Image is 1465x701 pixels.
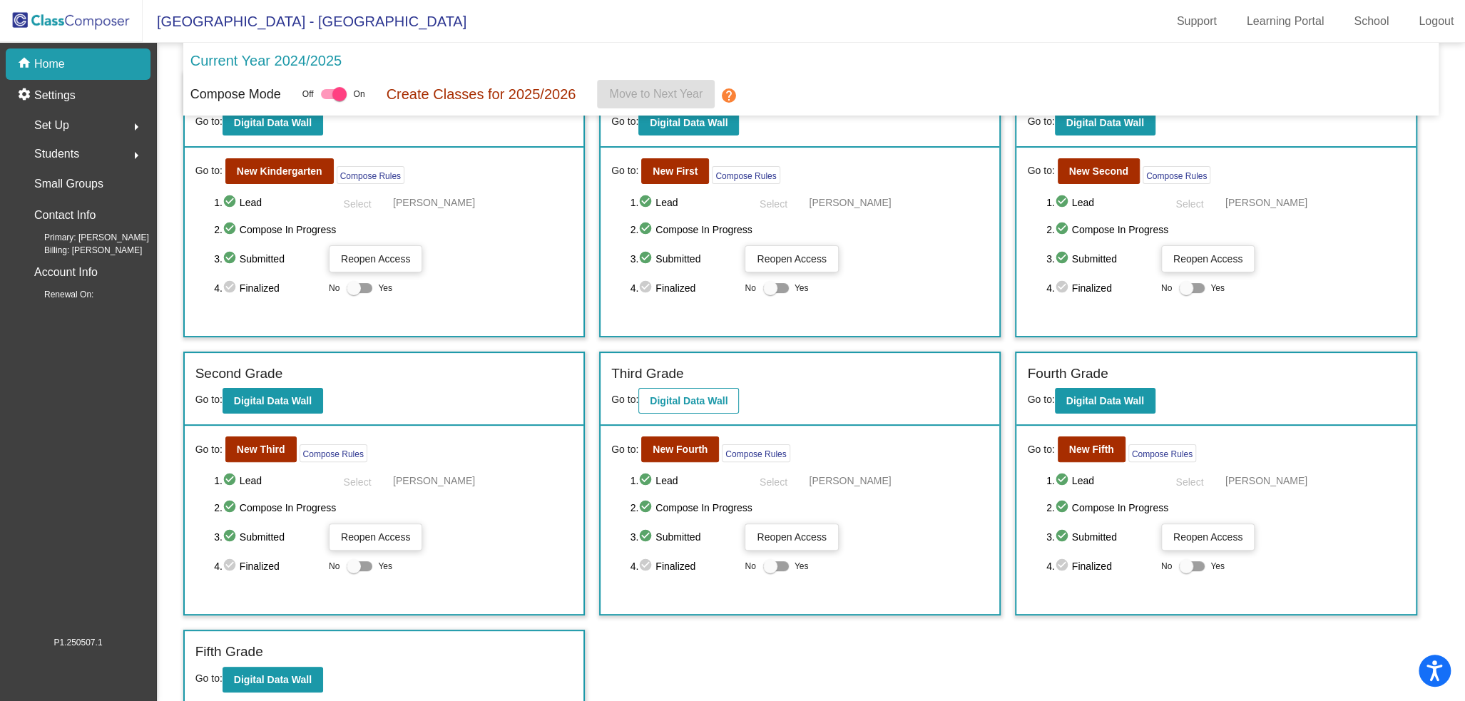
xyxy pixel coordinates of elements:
[378,558,392,575] span: Yes
[631,499,989,516] span: 2. Compose In Progress
[1027,163,1054,178] span: Go to:
[190,85,281,104] p: Compose Mode
[631,472,738,489] span: 1. Lead
[638,221,655,238] mat-icon: check_circle
[1046,194,1154,211] span: 1. Lead
[1165,10,1228,33] a: Support
[809,474,891,488] span: [PERSON_NAME]
[223,388,323,414] button: Digital Data Wall
[387,83,576,105] p: Create Classes for 2025/2026
[214,250,322,267] span: 3. Submitted
[223,499,240,516] mat-icon: check_circle
[1175,198,1203,210] span: Select
[344,198,372,210] span: Select
[1342,10,1400,33] a: School
[354,88,365,101] span: On
[757,253,826,265] span: Reopen Access
[745,282,755,295] span: No
[1143,166,1210,184] button: Compose Rules
[650,395,728,406] b: Digital Data Wall
[1046,528,1154,546] span: 3. Submitted
[720,87,737,104] mat-icon: help
[611,163,638,178] span: Go to:
[809,195,891,210] span: [PERSON_NAME]
[34,174,103,194] p: Small Groups
[393,195,475,210] span: [PERSON_NAME]
[1046,250,1154,267] span: 3. Submitted
[1055,221,1072,238] mat-icon: check_circle
[1161,282,1172,295] span: No
[34,144,79,164] span: Students
[237,444,285,455] b: New Third
[1066,395,1144,406] b: Digital Data Wall
[195,672,223,684] span: Go to:
[1225,195,1307,210] span: [PERSON_NAME]
[34,262,98,282] p: Account Info
[341,253,410,265] span: Reopen Access
[638,110,739,135] button: Digital Data Wall
[223,110,323,135] button: Digital Data Wall
[237,165,322,177] b: New Kindergarten
[1161,191,1218,214] button: Select
[1046,280,1154,297] span: 4. Finalized
[597,80,715,108] button: Move to Next Year
[638,472,655,489] mat-icon: check_circle
[223,194,240,211] mat-icon: check_circle
[337,166,404,184] button: Compose Rules
[611,116,638,127] span: Go to:
[329,560,340,573] span: No
[1407,10,1465,33] a: Logout
[1055,528,1072,546] mat-icon: check_circle
[641,436,719,462] button: New Fourth
[234,395,312,406] b: Digital Data Wall
[1055,110,1155,135] button: Digital Data Wall
[214,528,322,546] span: 3. Submitted
[1055,388,1155,414] button: Digital Data Wall
[638,388,739,414] button: Digital Data Wall
[1210,558,1225,575] span: Yes
[195,163,223,178] span: Go to:
[1027,442,1054,457] span: Go to:
[611,394,638,405] span: Go to:
[795,558,809,575] span: Yes
[34,87,76,104] p: Settings
[223,558,240,575] mat-icon: check_circle
[1055,499,1072,516] mat-icon: check_circle
[128,147,145,164] mat-icon: arrow_right
[214,221,573,238] span: 2. Compose In Progress
[1173,253,1242,265] span: Reopen Access
[745,245,838,272] button: Reopen Access
[225,436,297,462] button: New Third
[1161,523,1255,551] button: Reopen Access
[722,444,790,462] button: Compose Rules
[1069,165,1128,177] b: New Second
[223,667,323,692] button: Digital Data Wall
[611,442,638,457] span: Go to:
[329,282,340,295] span: No
[329,245,422,272] button: Reopen Access
[195,364,283,384] label: Second Grade
[1027,116,1054,127] span: Go to:
[712,166,780,184] button: Compose Rules
[638,250,655,267] mat-icon: check_circle
[631,280,738,297] span: 4. Finalized
[1027,394,1054,405] span: Go to:
[1161,469,1218,492] button: Select
[214,194,322,211] span: 1. Lead
[631,221,989,238] span: 2. Compose In Progress
[214,280,322,297] span: 4. Finalized
[223,472,240,489] mat-icon: check_circle
[34,116,69,135] span: Set Up
[329,191,386,214] button: Select
[223,528,240,546] mat-icon: check_circle
[223,280,240,297] mat-icon: check_circle
[1161,560,1172,573] span: No
[760,476,787,488] span: Select
[128,118,145,135] mat-icon: arrow_right
[795,280,809,297] span: Yes
[631,558,738,575] span: 4. Finalized
[214,472,322,489] span: 1. Lead
[638,499,655,516] mat-icon: check_circle
[223,221,240,238] mat-icon: check_circle
[329,469,386,492] button: Select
